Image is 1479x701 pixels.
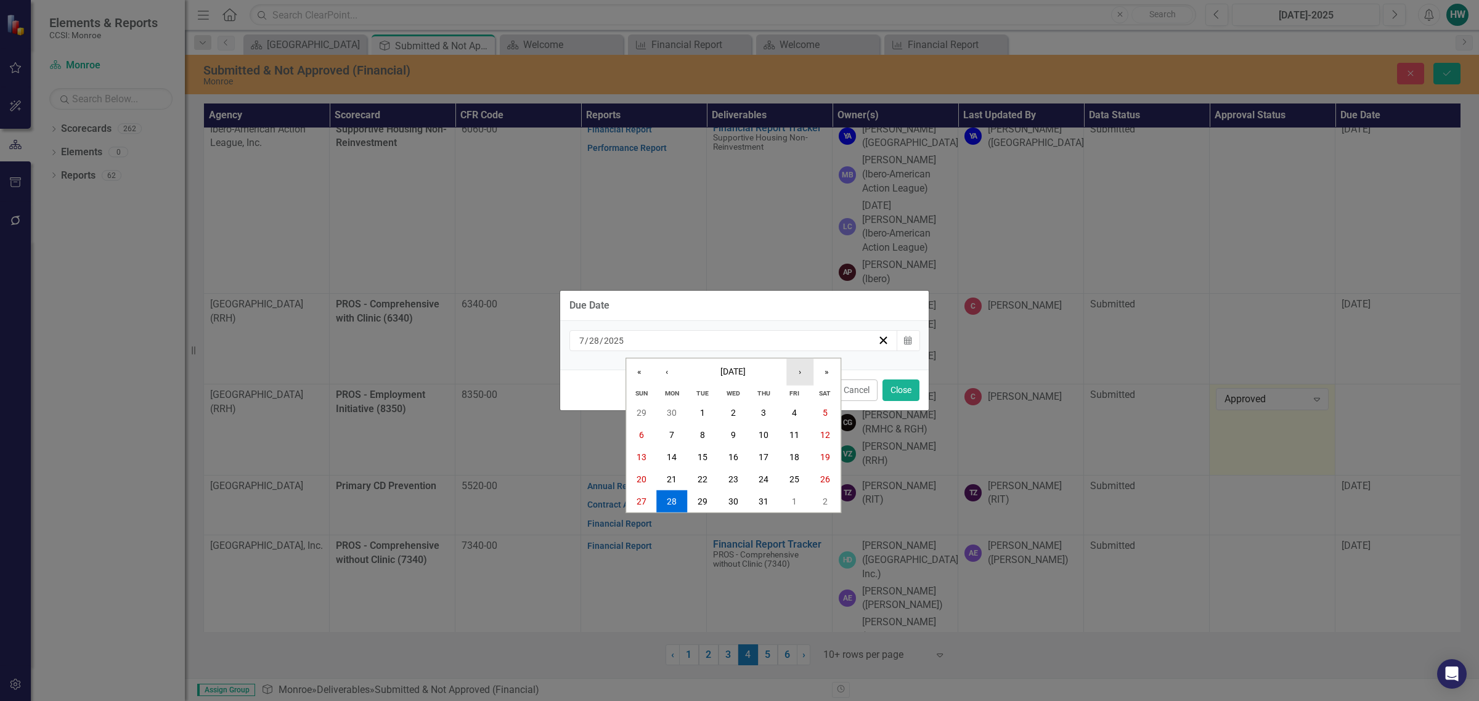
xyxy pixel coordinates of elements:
[656,468,687,490] button: July 21, 2025
[626,490,657,513] button: July 27, 2025
[637,408,646,418] abbr: June 29, 2025
[761,408,766,418] abbr: July 3, 2025
[792,408,797,418] abbr: July 4, 2025
[656,446,687,468] button: July 14, 2025
[759,452,768,462] abbr: July 17, 2025
[731,430,736,440] abbr: July 9, 2025
[698,496,707,506] abbr: July 29, 2025
[700,430,705,440] abbr: July 8, 2025
[718,446,749,468] button: July 16, 2025
[759,496,768,506] abbr: July 31, 2025
[718,468,749,490] button: July 23, 2025
[749,446,780,468] button: July 17, 2025
[728,474,738,484] abbr: July 23, 2025
[680,359,786,386] button: [DATE]
[731,408,736,418] abbr: July 2, 2025
[600,335,603,346] span: /
[626,446,657,468] button: July 13, 2025
[718,490,749,513] button: July 30, 2025
[810,468,841,490] button: July 26, 2025
[698,474,707,484] abbr: July 22, 2025
[810,402,841,424] button: July 5, 2025
[779,402,810,424] button: July 4, 2025
[696,389,709,397] abbr: Tuesday
[637,496,646,506] abbr: July 27, 2025
[779,468,810,490] button: July 25, 2025
[603,334,624,347] input: yyyy
[759,430,768,440] abbr: July 10, 2025
[667,474,677,484] abbr: July 21, 2025
[656,490,687,513] button: July 28, 2025
[789,430,799,440] abbr: July 11, 2025
[786,359,813,386] button: ›
[669,430,674,440] abbr: July 7, 2025
[810,490,841,513] button: August 2, 2025
[779,424,810,446] button: July 11, 2025
[626,402,657,424] button: June 29, 2025
[749,490,780,513] button: July 31, 2025
[757,389,770,397] abbr: Thursday
[656,424,687,446] button: July 7, 2025
[727,389,740,397] abbr: Wednesday
[687,490,718,513] button: July 29, 2025
[819,389,831,397] abbr: Saturday
[813,359,841,386] button: »
[637,474,646,484] abbr: July 20, 2025
[1437,659,1467,689] div: Open Intercom Messenger
[792,496,797,506] abbr: August 1, 2025
[639,430,644,440] abbr: July 6, 2025
[789,474,799,484] abbr: July 25, 2025
[728,452,738,462] abbr: July 16, 2025
[700,408,705,418] abbr: July 1, 2025
[810,424,841,446] button: July 12, 2025
[635,389,648,397] abbr: Sunday
[569,300,609,311] div: Due Date
[667,408,677,418] abbr: June 30, 2025
[728,496,738,506] abbr: July 30, 2025
[823,408,828,418] abbr: July 5, 2025
[810,446,841,468] button: July 19, 2025
[687,446,718,468] button: July 15, 2025
[820,430,830,440] abbr: July 12, 2025
[779,446,810,468] button: July 18, 2025
[882,379,919,401] button: Close
[626,359,653,386] button: «
[579,334,585,347] input: mm
[779,490,810,513] button: August 1, 2025
[749,468,780,490] button: July 24, 2025
[820,452,830,462] abbr: July 19, 2025
[585,335,589,346] span: /
[687,424,718,446] button: July 8, 2025
[656,402,687,424] button: June 30, 2025
[667,496,677,506] abbr: July 28, 2025
[789,389,799,397] abbr: Friday
[823,496,828,506] abbr: August 2, 2025
[626,468,657,490] button: July 20, 2025
[589,334,600,347] input: dd
[718,424,749,446] button: July 9, 2025
[720,367,746,376] span: [DATE]
[718,402,749,424] button: July 2, 2025
[759,474,768,484] abbr: July 24, 2025
[749,424,780,446] button: July 10, 2025
[820,474,830,484] abbr: July 26, 2025
[836,379,878,401] button: Cancel
[687,468,718,490] button: July 22, 2025
[653,359,680,386] button: ‹
[665,389,679,397] abbr: Monday
[687,402,718,424] button: July 1, 2025
[749,402,780,424] button: July 3, 2025
[789,452,799,462] abbr: July 18, 2025
[637,452,646,462] abbr: July 13, 2025
[667,452,677,462] abbr: July 14, 2025
[698,452,707,462] abbr: July 15, 2025
[626,424,657,446] button: July 6, 2025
